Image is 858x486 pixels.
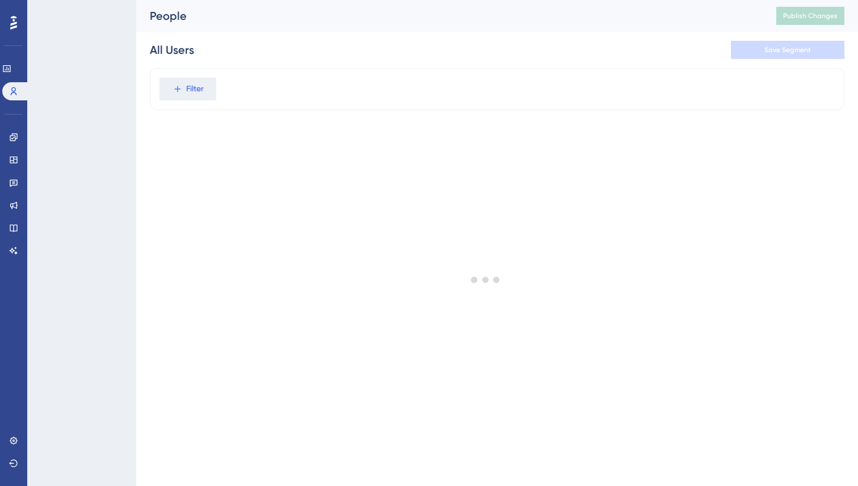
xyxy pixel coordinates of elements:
button: Publish Changes [776,7,844,25]
div: All Users [150,42,194,58]
span: Publish Changes [783,11,838,20]
span: Save Segment [764,45,811,54]
div: People [150,8,748,24]
button: Save Segment [731,41,844,59]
